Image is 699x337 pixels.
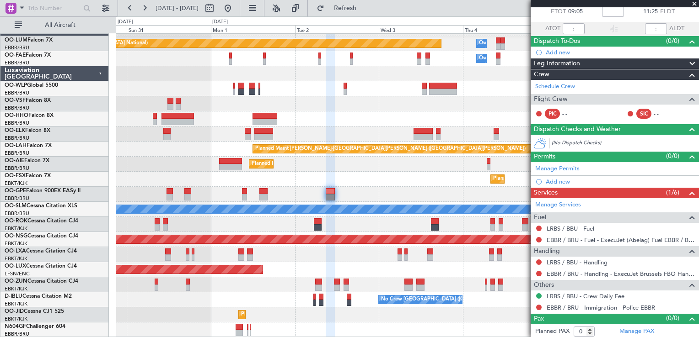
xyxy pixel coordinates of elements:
a: EBKT/KJK [5,240,27,247]
div: Thu 4 [463,25,547,33]
span: (1/6) [666,188,679,197]
div: (No Dispatch Checks) [552,139,699,149]
span: All Aircraft [24,22,97,28]
a: EBKT/KJK [5,285,27,292]
a: EBKT/KJK [5,255,27,262]
span: OO-SLM [5,203,27,209]
a: LRBS / BBU - Crew Daily Fee [547,292,624,300]
span: Handling [534,246,560,257]
div: Tue 2 [295,25,379,33]
span: N604GF [5,324,26,329]
a: OO-SLMCessna Citation XLS [5,203,77,209]
a: EBKT/KJK [5,316,27,322]
a: EBBR/BRU [5,210,29,217]
a: EBBR/BRU [5,135,29,142]
a: EBBR/BRU [5,90,29,96]
div: [DATE] [212,18,228,26]
div: Sun 31 [127,25,211,33]
span: 11:25 [643,7,658,16]
span: Services [534,188,558,198]
span: D-IBLU [5,294,22,299]
span: (0/0) [666,36,679,46]
span: 09:05 [568,7,583,16]
span: OO-LAH [5,143,27,148]
a: OO-AIEFalcon 7X [5,158,49,163]
a: OO-LXACessna Citation CJ4 [5,248,77,254]
a: EBBR/BRU [5,165,29,172]
a: OO-LUXCessna Citation CJ4 [5,263,77,269]
div: Planned Maint Kortrijk-[GEOGRAPHIC_DATA] [493,172,600,186]
span: ALDT [669,24,684,33]
div: - - [654,110,674,118]
a: OO-JIDCessna CJ1 525 [5,309,64,314]
a: LFSN/ENC [5,270,30,277]
div: Add new [546,178,694,185]
a: OO-ZUNCessna Citation CJ4 [5,279,78,284]
a: OO-VSFFalcon 8X [5,98,51,103]
a: Manage Permits [535,164,580,174]
div: Planned Maint [GEOGRAPHIC_DATA] ([GEOGRAPHIC_DATA]) [252,157,396,171]
a: EBBR / BRU - Fuel - ExecuJet (Abelag) Fuel EBBR / BRU [547,236,694,244]
span: ATOT [545,24,560,33]
span: OO-LUX [5,263,26,269]
a: OO-FAEFalcon 7X [5,53,51,58]
a: OO-GPEFalcon 900EX EASy II [5,188,81,194]
a: LRBS / BBU - Fuel [547,225,594,232]
span: Permits [534,152,555,162]
a: LRBS / BBU - Handling [547,258,608,266]
div: Owner Melsbroek Air Base [479,52,541,65]
span: OO-JID [5,309,24,314]
span: OO-AIE [5,158,24,163]
div: No Crew [GEOGRAPHIC_DATA] ([GEOGRAPHIC_DATA] National) [381,293,534,306]
a: EBKT/KJK [5,225,27,232]
button: Refresh [312,1,367,16]
a: EBBR/BRU [5,105,29,111]
span: (0/0) [666,313,679,323]
a: OO-LAHFalcon 7X [5,143,52,148]
div: Owner Melsbroek Air Base [479,37,541,50]
span: Crew [534,69,549,80]
span: OO-FAE [5,53,26,58]
label: Planned PAX [535,327,570,336]
span: Dispatch Checks and Weather [534,124,621,135]
a: EBBR/BRU [5,120,29,126]
span: OO-ROK [5,218,27,224]
span: OO-ELK [5,128,25,133]
span: Others [534,280,554,290]
span: ETOT [551,7,566,16]
a: OO-FSXFalcon 7X [5,173,51,179]
div: SIC [636,109,651,119]
div: Add new [546,48,694,56]
span: Leg Information [534,58,580,69]
span: OO-ZUN [5,279,27,284]
span: OO-FSX [5,173,26,179]
a: EBKT/KJK [5,180,27,187]
a: D-IBLUCessna Citation M2 [5,294,72,299]
a: EBBR/BRU [5,59,29,66]
a: Manage Services [535,200,581,210]
span: OO-NSG [5,233,27,239]
div: PIC [545,109,560,119]
span: Dispatch To-Dos [534,36,580,47]
a: OO-HHOFalcon 8X [5,113,54,118]
span: [DATE] - [DATE] [156,4,199,12]
span: OO-WLP [5,83,27,88]
span: OO-VSF [5,98,26,103]
span: Flight Crew [534,94,568,105]
span: OO-LUM [5,37,27,43]
a: OO-ROKCessna Citation CJ4 [5,218,78,224]
div: Planned Maint Kortrijk-[GEOGRAPHIC_DATA] [241,308,348,321]
a: EBBR/BRU [5,150,29,157]
span: Pax [534,314,544,324]
span: Refresh [326,5,365,11]
a: N604GFChallenger 604 [5,324,65,329]
div: - - [562,110,583,118]
a: EBBR/BRU [5,195,29,202]
span: OO-GPE [5,188,26,194]
a: EBBR/BRU [5,44,29,51]
a: EBBR / BRU - Immigration - Police EBBR [547,304,655,311]
div: [DATE] [118,18,133,26]
a: OO-ELKFalcon 8X [5,128,50,133]
a: EBBR / BRU - Handling - ExecuJet Brussels FBO Handling Abelag [547,270,694,278]
div: Planned Maint [PERSON_NAME]-[GEOGRAPHIC_DATA][PERSON_NAME] ([GEOGRAPHIC_DATA][PERSON_NAME]) [255,142,526,156]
